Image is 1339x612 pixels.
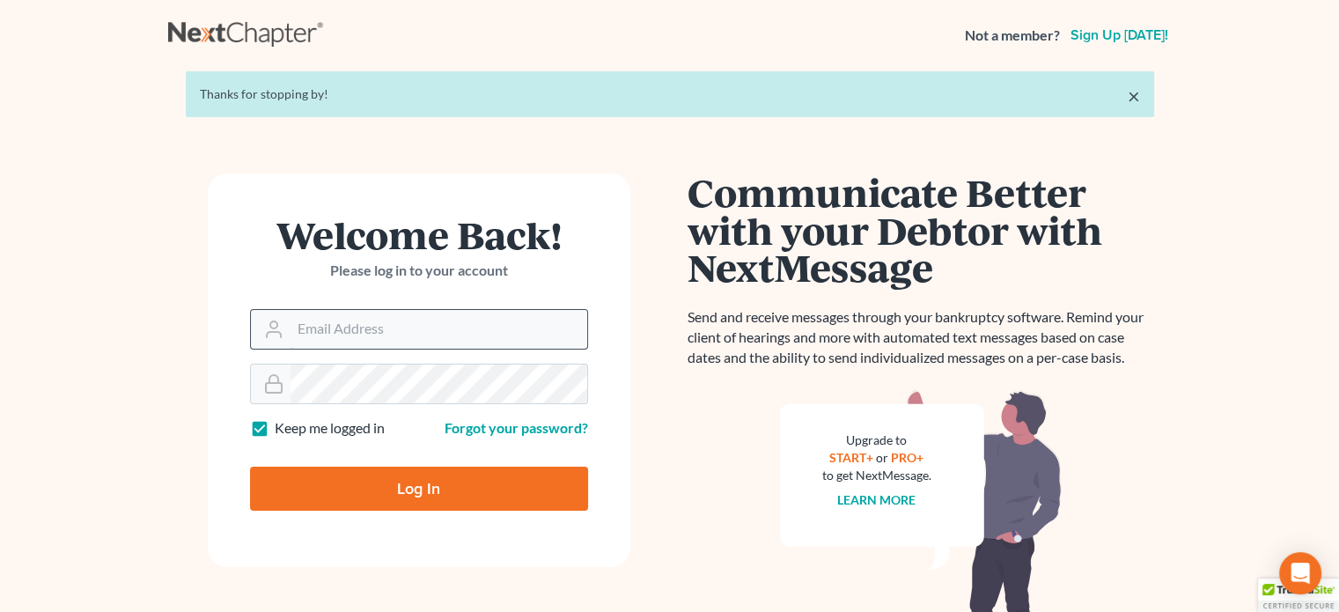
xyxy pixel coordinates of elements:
div: TrustedSite Certified [1258,579,1339,612]
div: Open Intercom Messenger [1279,552,1321,594]
a: START+ [829,450,873,465]
input: Email Address [291,310,587,349]
div: Thanks for stopping by! [200,85,1140,103]
a: Forgot your password? [445,419,588,436]
a: × [1128,85,1140,107]
a: Sign up [DATE]! [1067,28,1172,42]
div: to get NextMessage. [822,467,931,484]
label: Keep me logged in [275,418,385,439]
p: Please log in to your account [250,261,588,281]
h1: Communicate Better with your Debtor with NextMessage [688,173,1154,286]
p: Send and receive messages through your bankruptcy software. Remind your client of hearings and mo... [688,307,1154,368]
div: Upgrade to [822,431,931,449]
a: Learn more [837,492,916,507]
a: PRO+ [891,450,923,465]
strong: Not a member? [965,26,1060,46]
h1: Welcome Back! [250,216,588,254]
input: Log In [250,467,588,511]
span: or [876,450,888,465]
